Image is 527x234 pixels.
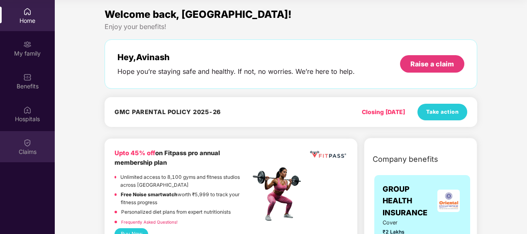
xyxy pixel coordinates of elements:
[410,59,454,68] div: Raise a claim
[383,183,435,219] span: GROUP HEALTH INSURANCE
[121,192,178,197] strong: Free Noise smartwatch
[23,139,32,147] img: svg+xml;base64,PHN2ZyBpZD0iQ2xhaW0iIHhtbG5zPSJodHRwOi8vd3d3LnczLm9yZy8yMDAwL3N2ZyIgd2lkdGg9IjIwIi...
[105,8,292,20] span: Welcome back, [GEOGRAPHIC_DATA]!
[120,173,250,189] p: Unlimited access to 8,100 gyms and fitness studios across [GEOGRAPHIC_DATA]
[426,108,459,116] span: Take action
[121,191,250,206] p: worth ₹5,999 to track your fitness progress
[417,104,467,120] button: Take action
[121,219,178,224] a: Frequently Asked Questions!
[115,108,221,116] h4: GMC PARENTAL POLICY 2025-26
[117,67,355,76] div: Hope you’re staying safe and healthy. If not, no worries. We’re here to help.
[23,7,32,16] img: svg+xml;base64,PHN2ZyBpZD0iSG9tZSIgeG1sbnM9Imh0dHA6Ly93d3cudzMub3JnLzIwMDAvc3ZnIiB3aWR0aD0iMjAiIG...
[23,106,32,114] img: svg+xml;base64,PHN2ZyBpZD0iSG9zcGl0YWxzIiB4bWxucz0iaHR0cDovL3d3dy53My5vcmcvMjAwMC9zdmciIHdpZHRoPS...
[115,149,220,166] b: on Fitpass pro annual membership plan
[383,219,412,227] span: Cover
[117,52,355,62] div: Hey, Avinash
[115,149,155,157] b: Upto 45% off
[373,154,438,165] span: Company benefits
[105,22,477,31] div: Enjoy your benefits!
[23,73,32,81] img: svg+xml;base64,PHN2ZyBpZD0iQmVuZWZpdHMiIHhtbG5zPSJodHRwOi8vd3d3LnczLm9yZy8yMDAwL3N2ZyIgd2lkdGg9Ij...
[362,107,405,117] div: Closing [DATE]
[250,165,308,223] img: fpp.png
[309,149,348,161] img: fppp.png
[121,208,231,216] p: Personalized diet plans from expert nutritionists
[23,40,32,49] img: svg+xml;base64,PHN2ZyB3aWR0aD0iMjAiIGhlaWdodD0iMjAiIHZpZXdCb3g9IjAgMCAyMCAyMCIgZmlsbD0ibm9uZSIgeG...
[437,190,460,212] img: insurerLogo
